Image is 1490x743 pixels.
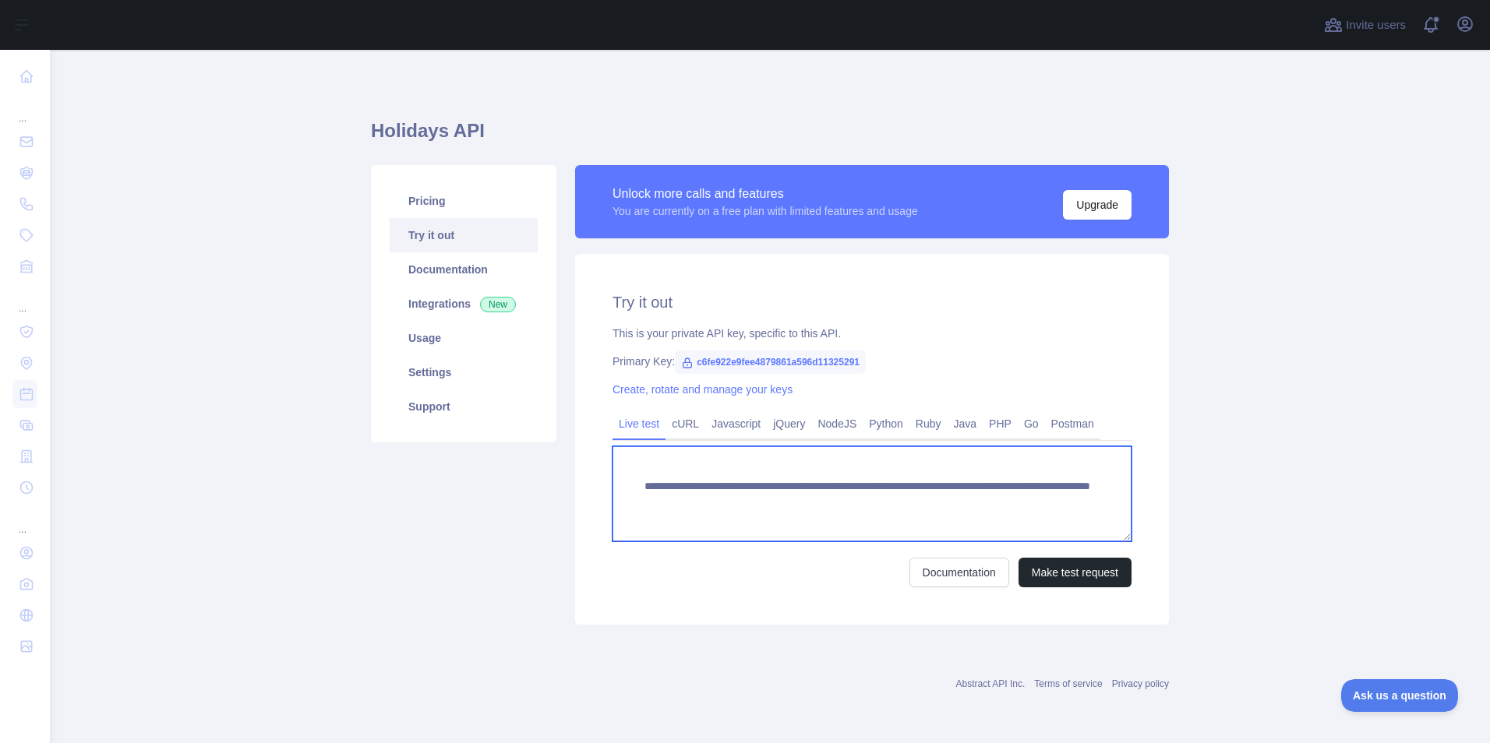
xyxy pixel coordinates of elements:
a: Usage [390,321,538,355]
div: You are currently on a free plan with limited features and usage [613,203,918,219]
a: Pricing [390,184,538,218]
a: Ruby [909,411,948,436]
div: Unlock more calls and features [613,185,918,203]
a: Support [390,389,538,424]
a: Python [863,411,909,436]
span: Invite users [1346,16,1406,34]
a: Documentation [909,558,1009,587]
a: Terms of service [1034,678,1102,689]
a: Documentation [390,252,538,287]
button: Make test request [1019,558,1132,587]
a: Integrations New [390,287,538,321]
h1: Holidays API [371,118,1169,156]
a: NodeJS [811,411,863,436]
a: Java [948,411,983,436]
div: ... [12,93,37,125]
a: Javascript [705,411,767,436]
div: This is your private API key, specific to this API. [613,326,1132,341]
span: c6fe922e9fee4879861a596d11325291 [675,350,866,374]
a: Live test [613,411,666,436]
a: PHP [983,411,1018,436]
a: Postman [1045,411,1100,436]
a: Create, rotate and manage your keys [613,383,793,396]
a: Settings [390,355,538,389]
button: Invite users [1321,12,1409,37]
h2: Try it out [613,291,1132,313]
a: Try it out [390,218,538,252]
a: cURL [666,411,705,436]
div: ... [12,283,37,315]
span: New [480,297,516,312]
a: Privacy policy [1112,678,1169,689]
a: Go [1018,411,1045,436]
a: Abstract API Inc. [956,678,1026,689]
div: Primary Key: [613,354,1132,369]
button: Upgrade [1063,190,1132,220]
iframe: Toggle Customer Support [1341,679,1459,712]
a: jQuery [767,411,811,436]
div: ... [12,505,37,536]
